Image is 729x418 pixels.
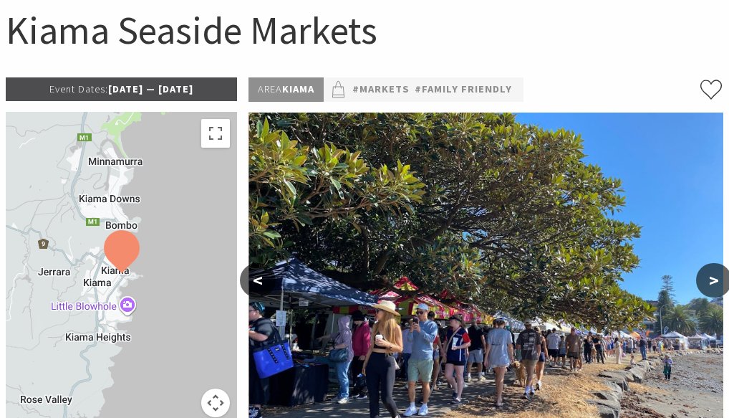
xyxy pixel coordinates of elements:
[49,82,108,95] span: Event Dates:
[415,81,512,98] a: #Family Friendly
[6,5,723,56] h1: Kiama Seaside Markets
[352,81,410,98] a: #Markets
[258,82,282,95] span: Area
[201,119,230,148] button: Toggle fullscreen view
[201,389,230,417] button: Map camera controls
[248,77,324,102] p: Kiama
[6,77,237,101] p: [DATE] — [DATE]
[240,263,276,298] button: <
